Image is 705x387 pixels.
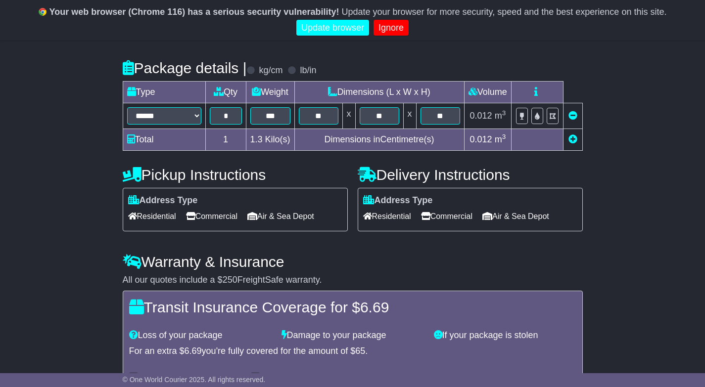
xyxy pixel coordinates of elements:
span: m [495,111,506,121]
td: Kilo(s) [246,129,294,151]
span: 0.012 [470,134,492,144]
div: If your package is stolen [429,330,581,341]
label: Yes, add insurance cover [141,372,241,383]
div: For an extra $ you're fully covered for the amount of $ . [129,346,576,357]
sup: 3 [502,109,506,117]
a: Update browser [296,20,369,36]
span: 6.69 [185,346,202,356]
h4: Warranty & Insurance [123,254,583,270]
span: m [495,134,506,144]
span: © One World Courier 2025. All rights reserved. [123,376,266,384]
label: Address Type [363,195,433,206]
span: Commercial [421,209,472,224]
span: Air & Sea Depot [482,209,549,224]
td: Weight [246,82,294,103]
span: 1.3 [250,134,263,144]
a: Add new item [568,134,577,144]
h4: Transit Insurance Coverage for $ [129,299,576,315]
td: Dimensions in Centimetre(s) [294,129,464,151]
td: Qty [205,82,246,103]
span: Residential [128,209,176,224]
span: 250 [223,275,237,285]
td: Type [123,82,205,103]
td: Dimensions (L x W x H) [294,82,464,103]
span: 0.012 [470,111,492,121]
a: Remove this item [568,111,577,121]
sup: 3 [502,133,506,140]
td: x [403,103,416,129]
a: Ignore [374,20,409,36]
label: lb/in [300,65,316,76]
td: x [342,103,355,129]
h4: Pickup Instructions [123,167,348,183]
span: Air & Sea Depot [247,209,314,224]
h4: Package details | [123,60,247,76]
td: Total [123,129,205,151]
span: Update your browser for more security, speed and the best experience on this site. [341,7,666,17]
div: All our quotes include a $ FreightSafe warranty. [123,275,583,286]
span: Residential [363,209,411,224]
td: 1 [205,129,246,151]
div: Loss of your package [124,330,277,341]
label: Address Type [128,195,198,206]
span: 65 [355,346,365,356]
td: Volume [464,82,512,103]
label: No, I'm happy with the included warranty [263,372,423,383]
div: Damage to your package [277,330,429,341]
b: Your web browser (Chrome 116) has a serious security vulnerability! [49,7,339,17]
label: kg/cm [259,65,282,76]
span: Commercial [186,209,237,224]
h4: Delivery Instructions [358,167,583,183]
span: 6.69 [360,299,389,315]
